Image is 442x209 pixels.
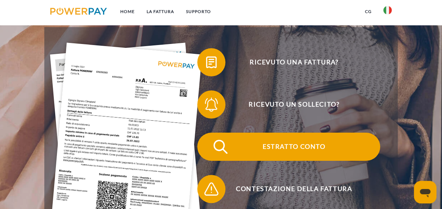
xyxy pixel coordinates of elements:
[180,5,217,18] a: Supporto
[197,133,380,161] button: Estratto conto
[197,175,380,203] button: Contestazione della fattura
[50,8,107,15] img: logo-powerpay.svg
[203,53,220,71] img: qb_bill.svg
[203,96,220,113] img: qb_bell.svg
[203,180,220,198] img: qb_warning.svg
[359,5,377,18] a: CG
[141,5,180,18] a: LA FATTURA
[208,133,380,161] span: Estratto conto
[197,48,380,76] button: Ricevuto una fattura?
[212,138,229,156] img: qb_search.svg
[208,90,380,119] span: Ricevuto un sollecito?
[383,6,392,14] img: it
[197,90,380,119] button: Ricevuto un sollecito?
[414,181,436,203] iframe: Pulsante per aprire la finestra di messaggistica, conversazione in corso
[208,175,380,203] span: Contestazione della fattura
[208,48,380,76] span: Ricevuto una fattura?
[114,5,141,18] a: Home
